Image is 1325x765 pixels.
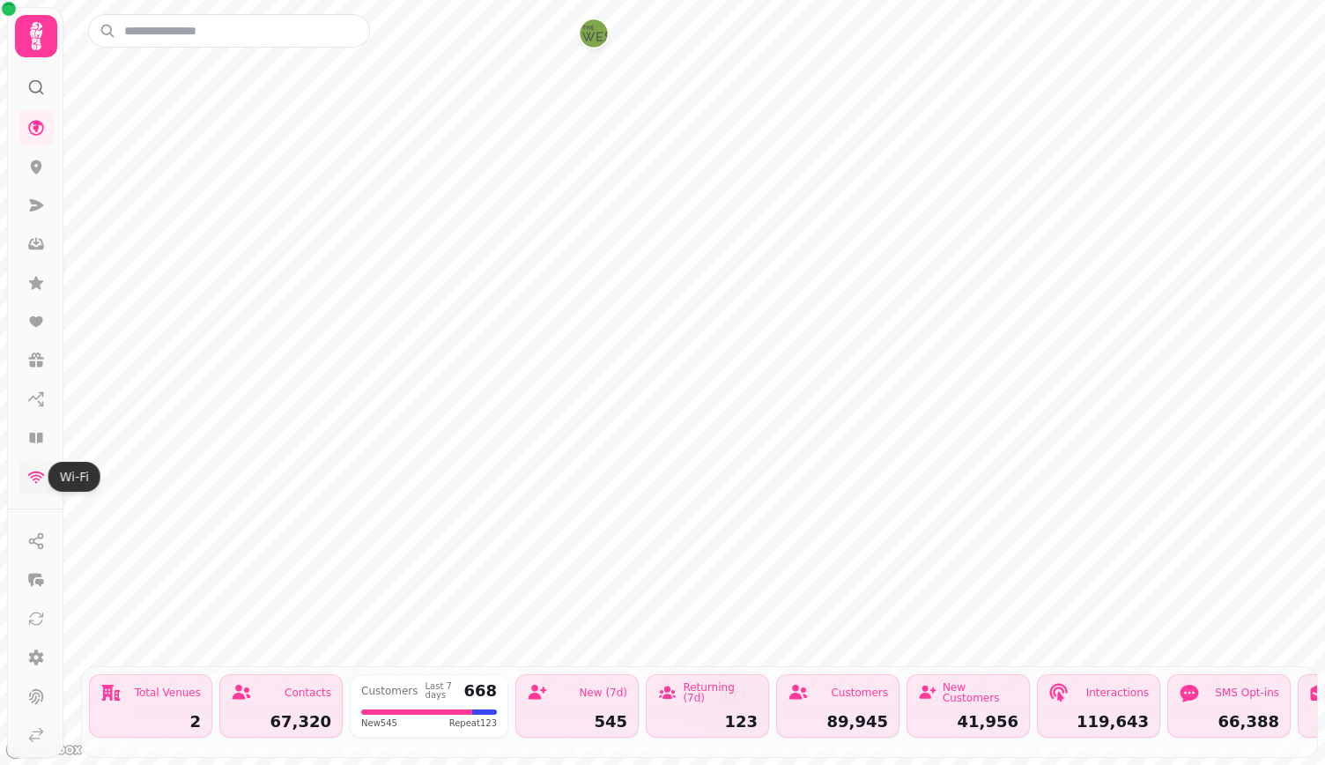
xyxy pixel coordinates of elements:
[135,687,201,698] div: Total Venues
[788,714,888,730] div: 89,945
[527,714,627,730] div: 545
[361,686,418,696] div: Customers
[1215,687,1279,698] div: SMS Opt-ins
[463,683,497,699] div: 668
[100,714,201,730] div: 2
[48,462,100,492] div: Wi-Fi
[1179,714,1279,730] div: 66,388
[683,682,758,703] div: Returning (7d)
[657,714,758,730] div: 123
[579,687,627,698] div: New (7d)
[285,687,331,698] div: Contacts
[831,687,888,698] div: Customers
[231,714,331,730] div: 67,320
[943,682,1018,703] div: New Customers
[918,714,1018,730] div: 41,956
[1086,687,1149,698] div: Interactions
[449,717,497,730] span: Repeat 123
[1048,714,1149,730] div: 119,643
[5,739,83,760] a: Mapbox logo
[426,682,457,700] div: Last 7 days
[361,717,397,730] span: New 545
